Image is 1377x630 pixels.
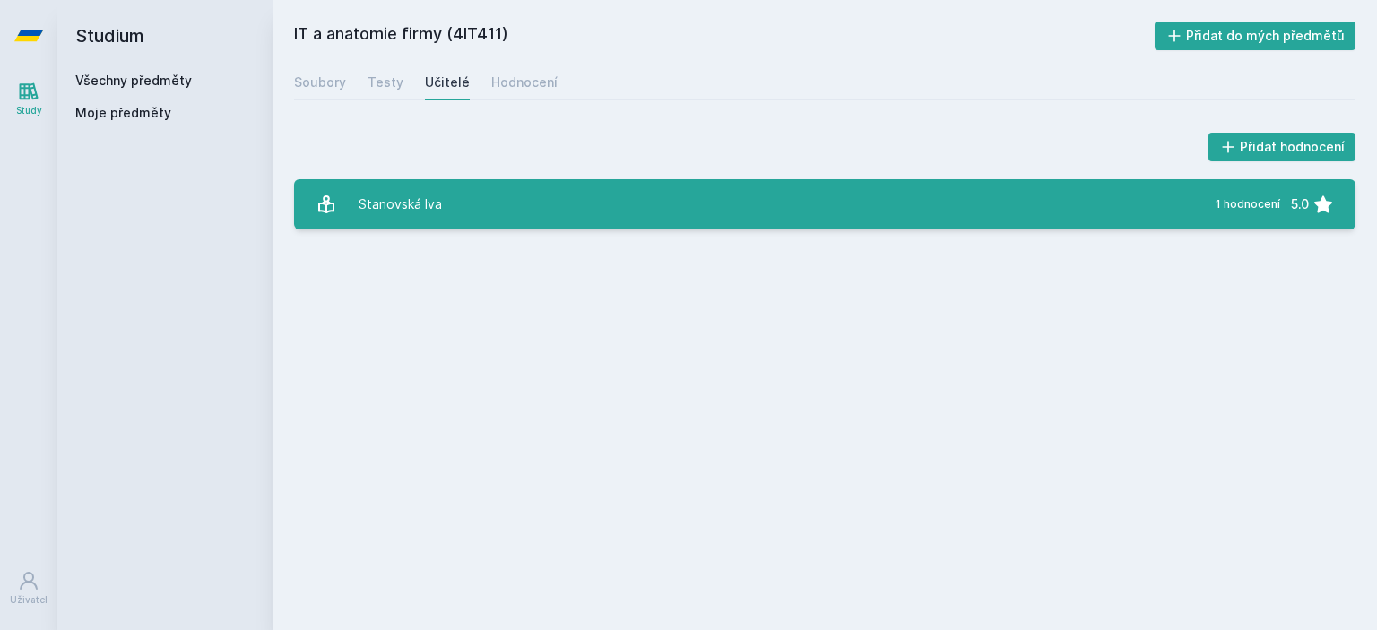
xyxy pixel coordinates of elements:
[294,65,346,100] a: Soubory
[491,65,558,100] a: Hodnocení
[16,104,42,117] div: Study
[294,179,1355,229] a: Stanovská Iva 1 hodnocení 5.0
[1291,186,1309,222] div: 5.0
[294,22,1155,50] h2: IT a anatomie firmy (4IT411)
[368,65,403,100] a: Testy
[1155,22,1356,50] button: Přidat do mých předmětů
[75,104,171,122] span: Moje předměty
[4,72,54,126] a: Study
[491,73,558,91] div: Hodnocení
[425,65,470,100] a: Učitelé
[425,73,470,91] div: Učitelé
[1216,197,1280,211] div: 1 hodnocení
[294,73,346,91] div: Soubory
[75,73,192,88] a: Všechny předměty
[359,186,442,222] div: Stanovská Iva
[1208,133,1356,161] button: Přidat hodnocení
[10,593,48,607] div: Uživatel
[4,561,54,616] a: Uživatel
[368,73,403,91] div: Testy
